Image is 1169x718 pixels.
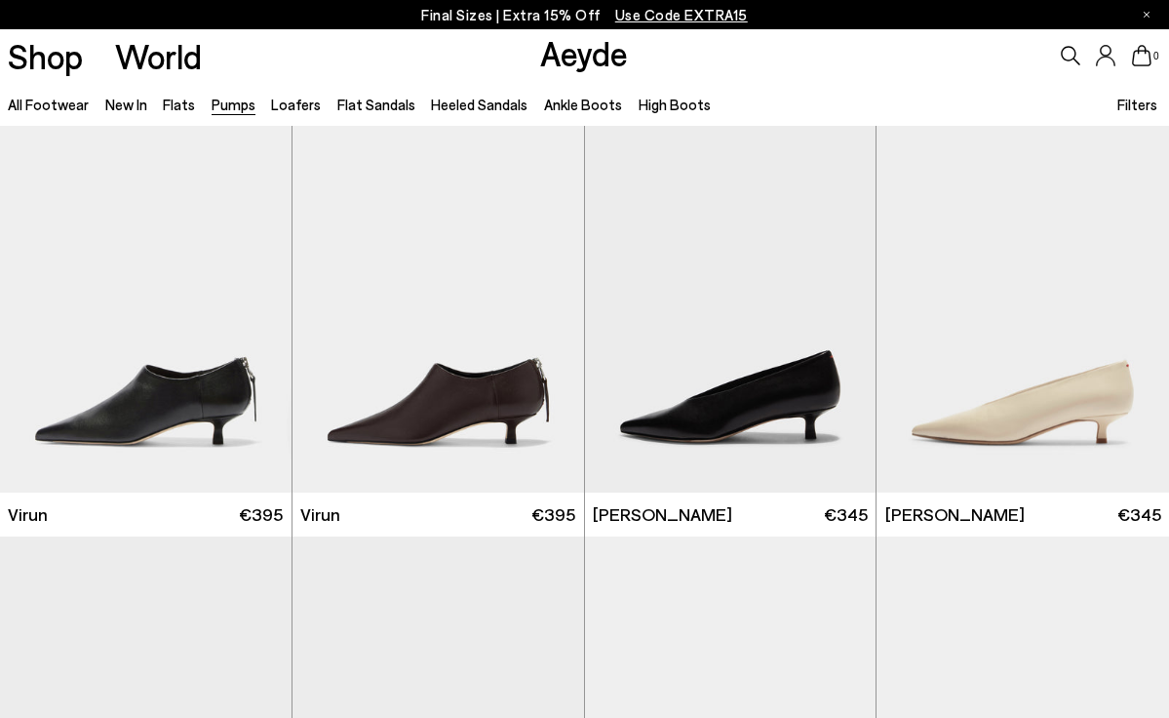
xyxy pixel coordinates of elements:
a: High Boots [639,96,711,113]
span: [PERSON_NAME] [593,502,732,527]
a: Next slide Previous slide [877,126,1169,493]
span: €345 [824,502,868,527]
div: 1 / 6 [877,126,1169,493]
a: Flat Sandals [337,96,415,113]
span: Virun [8,502,48,527]
span: Filters [1117,96,1157,113]
a: 0 [1132,45,1151,66]
span: Navigate to /collections/ss25-final-sizes [615,6,748,23]
span: [PERSON_NAME] [885,502,1025,527]
a: New In [105,96,147,113]
a: Heeled Sandals [431,96,527,113]
img: Virun Pointed Sock Boots [292,126,584,493]
img: Clara Pointed-Toe Pumps [877,126,1169,493]
a: Ankle Boots [544,96,622,113]
a: World [115,39,202,73]
p: Final Sizes | Extra 15% Off [421,3,748,27]
span: 0 [1151,51,1161,61]
a: Aeyde [540,32,628,73]
span: €395 [531,502,575,527]
a: Shop [8,39,83,73]
a: Pumps [212,96,255,113]
a: Loafers [271,96,321,113]
a: Flats [163,96,195,113]
a: [PERSON_NAME] €345 [877,493,1169,537]
a: [PERSON_NAME] €345 [585,493,877,537]
img: Clara Pointed-Toe Pumps [585,126,877,493]
span: Virun [300,502,340,527]
a: All Footwear [8,96,89,113]
span: €395 [239,502,283,527]
span: €345 [1117,502,1161,527]
a: Virun €395 [292,493,584,537]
